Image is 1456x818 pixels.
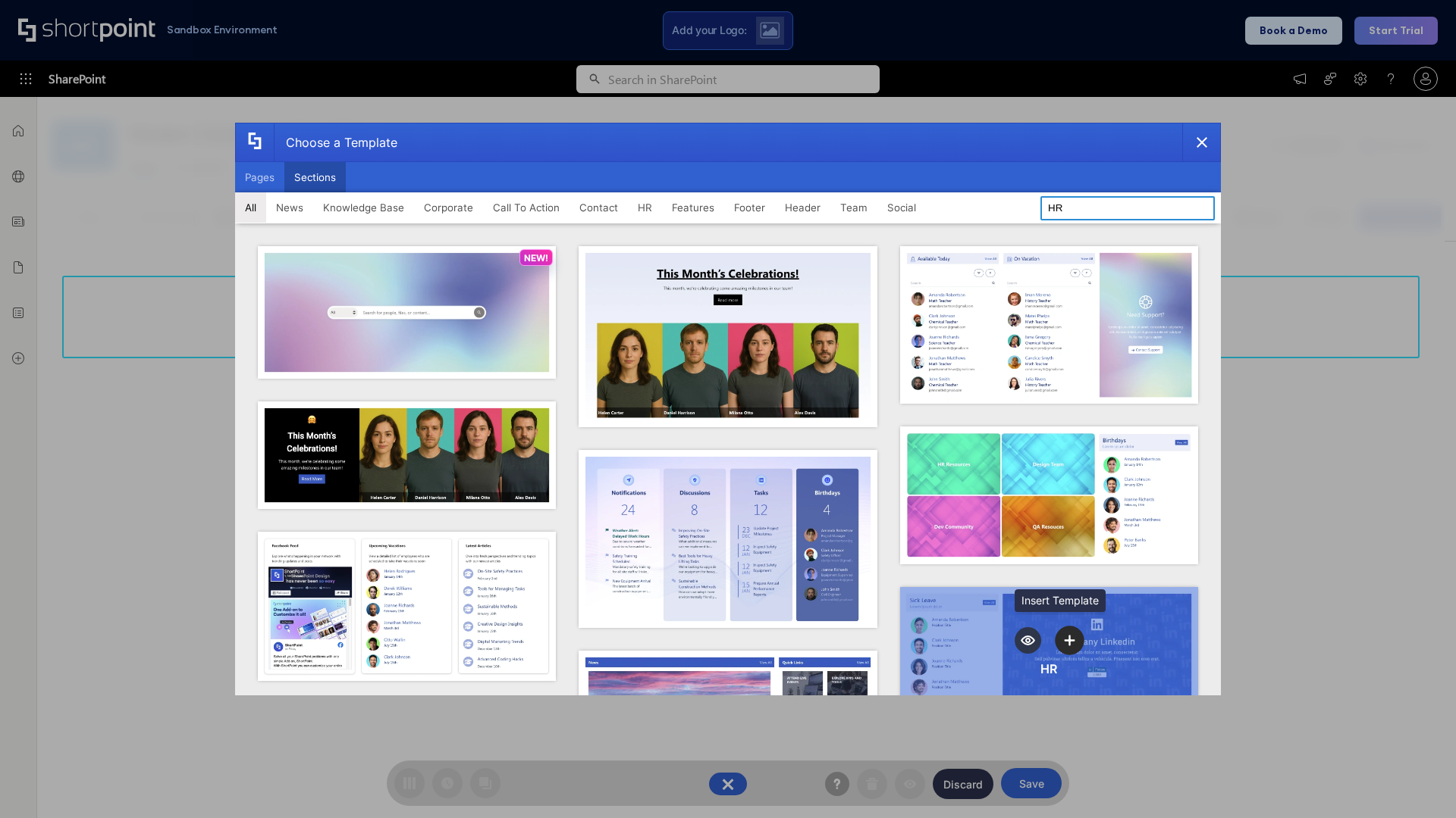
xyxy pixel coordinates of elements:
button: Team [830,192,877,223]
div: HR [1040,661,1057,676]
input: Search [1040,196,1215,220]
button: Pages [235,162,284,192]
button: Sections [284,162,346,192]
button: News [266,192,313,223]
button: HR [628,192,662,223]
button: Corporate [414,192,483,223]
button: Social [877,192,926,223]
button: Header [775,192,830,223]
div: Choose a Template [274,123,397,161]
button: Footer [724,192,775,223]
button: Features [662,192,724,223]
iframe: Chat Widget [1380,745,1456,818]
button: Knowledge Base [313,192,414,223]
p: NEW! [524,252,548,264]
button: Call To Action [483,192,570,223]
button: All [235,192,266,223]
div: template selector [235,123,1221,695]
button: Contact [570,192,628,223]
